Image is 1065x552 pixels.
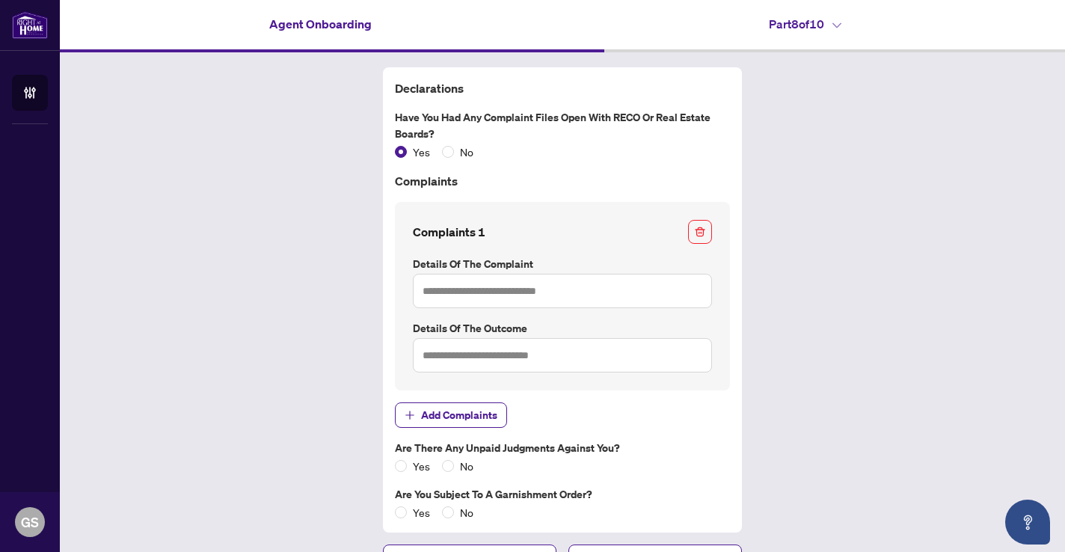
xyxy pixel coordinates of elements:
[269,15,372,33] h4: Agent Onboarding
[421,403,497,427] span: Add Complaints
[413,320,712,337] label: Details of the Outcome
[407,458,436,474] span: Yes
[413,223,485,241] h4: Complaints 1
[407,504,436,521] span: Yes
[21,512,39,533] span: GS
[454,504,479,521] span: No
[395,486,730,503] label: Are you subject to a Garnishment Order?
[395,109,730,142] label: Have you had any complaint files open with RECO or Real Estate Boards?
[454,458,479,474] span: No
[395,172,730,190] h4: Complaints
[413,256,712,272] label: Details of the Complaint
[407,144,436,160] span: Yes
[1005,500,1050,545] button: Open asap
[454,144,479,160] span: No
[395,402,507,428] button: Add Complaints
[395,440,730,456] label: Are there any unpaid judgments against you?
[405,410,415,420] span: plus
[12,11,48,39] img: logo
[769,15,841,33] h4: Part 8 of 10
[395,79,730,97] h4: Declarations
